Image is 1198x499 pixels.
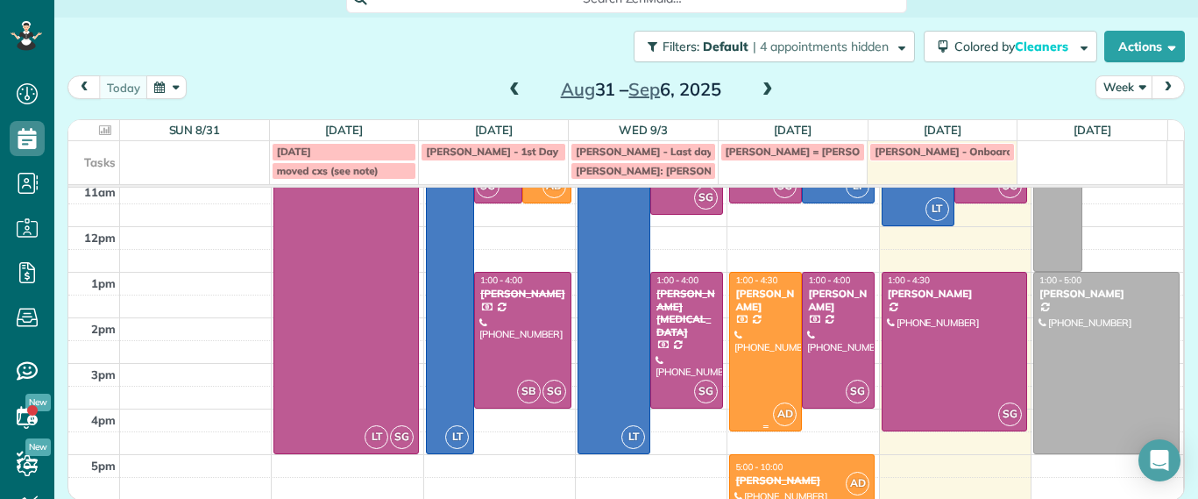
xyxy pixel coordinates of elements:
span: 1pm [91,276,116,290]
span: 2pm [91,322,116,336]
a: [DATE] [1074,123,1111,137]
div: [PERSON_NAME] [734,288,797,313]
span: 1:00 - 4:30 [888,274,930,286]
span: Aug [561,78,595,100]
span: 11am [84,185,116,199]
span: Cleaners [1015,39,1071,54]
button: Actions [1104,31,1185,62]
span: SG [998,403,1022,426]
span: SG [390,425,414,449]
span: [PERSON_NAME] - Onboarding [875,145,1028,158]
span: AD [773,403,797,426]
a: [DATE] [924,123,961,137]
span: Sep [628,78,660,100]
span: [PERSON_NAME] - 1st Day of Training [426,145,613,158]
span: Filters: [663,39,699,54]
span: Default [703,39,749,54]
span: AD [846,472,869,495]
div: Open Intercom Messenger [1138,439,1180,481]
span: LT [925,197,949,221]
span: 3pm [91,367,116,381]
span: SG [694,380,718,403]
a: Filters: Default | 4 appointments hidden [625,31,915,62]
div: [PERSON_NAME][MEDICAL_DATA] [656,288,718,339]
span: SB [517,380,541,403]
a: [DATE] [475,123,513,137]
span: SG [846,380,869,403]
span: 1:00 - 4:00 [480,274,522,286]
span: LT [365,425,388,449]
div: [PERSON_NAME] [734,474,869,487]
div: [PERSON_NAME] [1039,288,1174,300]
span: [PERSON_NAME] = [PERSON_NAME] [726,145,907,158]
span: [PERSON_NAME] - Last day [576,145,712,158]
button: Week [1095,75,1153,99]
div: [PERSON_NAME] [887,288,1022,300]
span: SG [542,380,566,403]
a: [DATE] [774,123,812,137]
span: 5:00 - 10:00 [735,461,783,473]
span: 4pm [91,413,116,427]
span: | 4 appointments hidden [753,39,889,54]
button: Colored byCleaners [924,31,1097,62]
button: Filters: Default | 4 appointments hidden [634,31,915,62]
span: 1:00 - 4:00 [808,274,850,286]
div: [PERSON_NAME] [807,288,869,313]
span: [DATE] [277,145,311,158]
div: [PERSON_NAME] [479,288,566,300]
span: 1:00 - 4:00 [656,274,698,286]
a: [DATE] [325,123,363,137]
span: LT [621,425,645,449]
span: moved cxs (see note) [277,164,379,177]
span: Colored by [954,39,1074,54]
button: next [1152,75,1185,99]
span: 1:00 - 4:30 [735,274,777,286]
span: LT [445,425,469,449]
a: Sun 8/31 [169,123,221,137]
span: 5pm [91,459,116,473]
span: 12pm [84,231,116,245]
span: SG [694,186,718,210]
span: 1:00 - 5:00 [1039,274,1081,286]
a: Wed 9/3 [619,123,668,137]
span: [PERSON_NAME]: [PERSON_NAME] and [PERSON_NAME] [576,164,860,177]
button: prev [67,75,101,99]
h2: 31 – 6, 2025 [531,80,750,99]
button: today [99,75,148,99]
